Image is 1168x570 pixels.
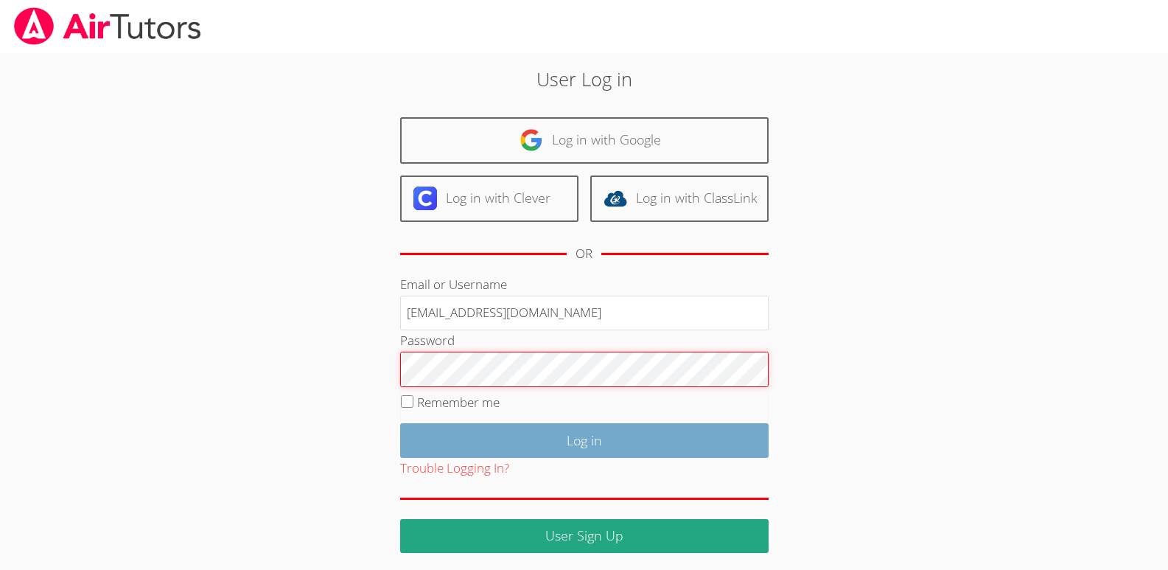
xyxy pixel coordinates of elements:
label: Password [400,332,455,349]
h2: User Log in [269,65,900,93]
label: Email or Username [400,276,507,293]
input: Log in [400,423,769,458]
label: Remember me [417,394,500,411]
img: airtutors_banner-c4298cdbf04f3fff15de1276eac7730deb9818008684d7c2e4769d2f7ddbe033.png [13,7,203,45]
div: OR [576,243,592,265]
button: Trouble Logging In? [400,458,509,479]
a: User Sign Up [400,519,769,554]
img: google-logo-50288ca7cdecda66e5e0955fdab243c47b7ad437acaf1139b6f446037453330a.svg [520,128,543,152]
img: classlink-logo-d6bb404cc1216ec64c9a2012d9dc4662098be43eaf13dc465df04b49fa7ab582.svg [604,187,627,210]
a: Log in with Clever [400,175,578,222]
img: clever-logo-6eab21bc6e7a338710f1a6ff85c0baf02591cd810cc4098c63d3a4b26e2feb20.svg [413,187,437,210]
a: Log in with ClassLink [590,175,769,222]
a: Log in with Google [400,117,769,164]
